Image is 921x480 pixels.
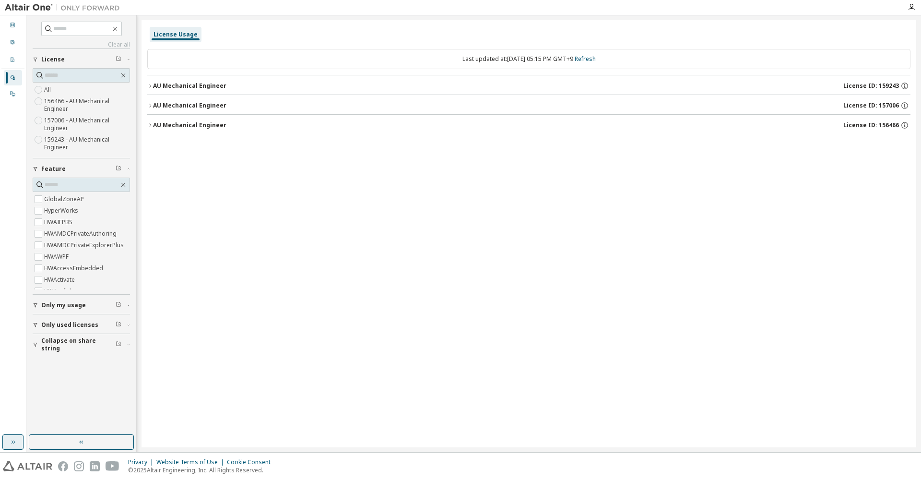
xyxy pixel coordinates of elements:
label: HWAWPF [44,251,71,263]
span: Only my usage [41,301,86,309]
span: License ID: 159243 [843,82,899,90]
div: AU Mechanical Engineer [153,102,226,109]
div: Privacy [128,458,156,466]
button: AU Mechanical EngineerLicense ID: 159243 [147,75,910,96]
div: AU Mechanical Engineer [153,121,226,129]
label: HWActivate [44,274,77,286]
div: Last updated at: [DATE] 05:15 PM GMT+9 [147,49,910,69]
button: AU Mechanical EngineerLicense ID: 156466 [147,115,910,136]
img: Altair One [5,3,125,12]
span: Feature [41,165,66,173]
span: Collapse on share string [41,337,116,352]
label: HWAMDCPrivateAuthoring [44,228,118,240]
button: AU Mechanical EngineerLicense ID: 157006 [147,95,910,116]
span: Only used licenses [41,321,98,329]
span: License ID: 157006 [843,102,899,109]
img: altair_logo.svg [3,461,52,471]
span: License [41,56,65,63]
button: Only my usage [33,295,130,316]
div: On Prem [4,86,22,102]
label: GlobalZoneAP [44,193,86,205]
label: HyperWorks [44,205,80,216]
span: Clear filter [116,301,121,309]
span: License ID: 156466 [843,121,899,129]
div: Website Terms of Use [156,458,227,466]
button: License [33,49,130,70]
img: linkedin.svg [90,461,100,471]
img: instagram.svg [74,461,84,471]
button: Collapse on share string [33,334,130,355]
div: License Usage [153,31,198,38]
button: Only used licenses [33,314,130,336]
a: Refresh [575,55,596,63]
label: 156466 - AU Mechanical Engineer [44,96,130,115]
div: User Profile [4,35,22,50]
div: AU Mechanical Engineer [153,82,226,90]
span: Clear filter [116,321,121,329]
label: HWAcufwh [44,286,75,297]
p: © 2025 Altair Engineering, Inc. All Rights Reserved. [128,466,276,474]
button: Feature [33,158,130,180]
img: facebook.svg [58,461,68,471]
label: HWAccessEmbedded [44,263,105,274]
label: 157006 - AU Mechanical Engineer [44,115,130,134]
label: HWAIFPBS [44,216,74,228]
div: Cookie Consent [227,458,276,466]
label: 159243 - AU Mechanical Engineer [44,134,130,153]
div: Company Profile [4,52,22,68]
label: All [44,84,53,96]
span: Clear filter [116,56,121,63]
label: HWAMDCPrivateExplorerPlus [44,240,126,251]
span: Clear filter [116,165,121,173]
div: Managed [4,70,22,85]
a: Clear all [33,41,130,48]
img: youtube.svg [106,461,119,471]
div: Dashboard [4,18,22,33]
span: Clear filter [116,341,121,348]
